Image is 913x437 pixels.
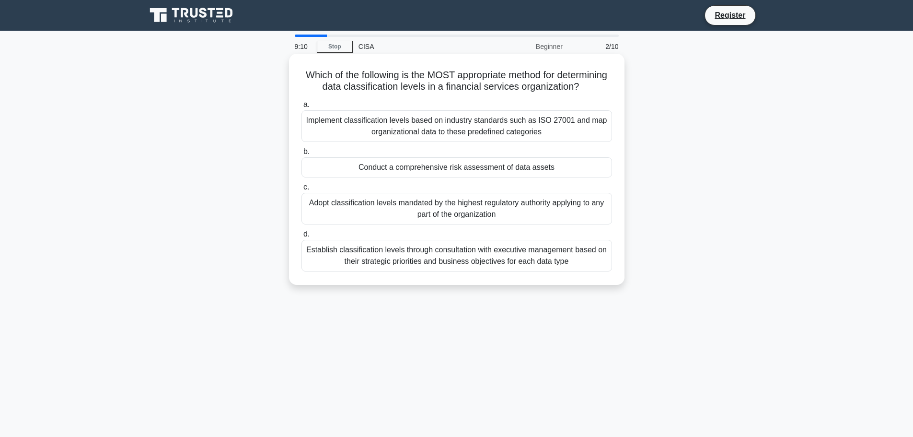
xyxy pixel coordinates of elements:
span: b. [303,147,310,155]
div: 2/10 [568,37,624,56]
div: Establish classification levels through consultation with executive management based on their str... [301,240,612,272]
span: c. [303,183,309,191]
div: 9:10 [289,37,317,56]
div: Implement classification levels based on industry standards such as ISO 27001 and map organizatio... [301,110,612,142]
div: Adopt classification levels mandated by the highest regulatory authority applying to any part of ... [301,193,612,224]
div: Beginner [485,37,568,56]
a: Register [709,9,751,21]
span: a. [303,100,310,108]
h5: Which of the following is the MOST appropriate method for determining data classification levels ... [300,69,613,93]
div: Conduct a comprehensive risk assessment of data assets [301,157,612,177]
div: CISA [353,37,485,56]
a: Stop [317,41,353,53]
span: d. [303,230,310,238]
